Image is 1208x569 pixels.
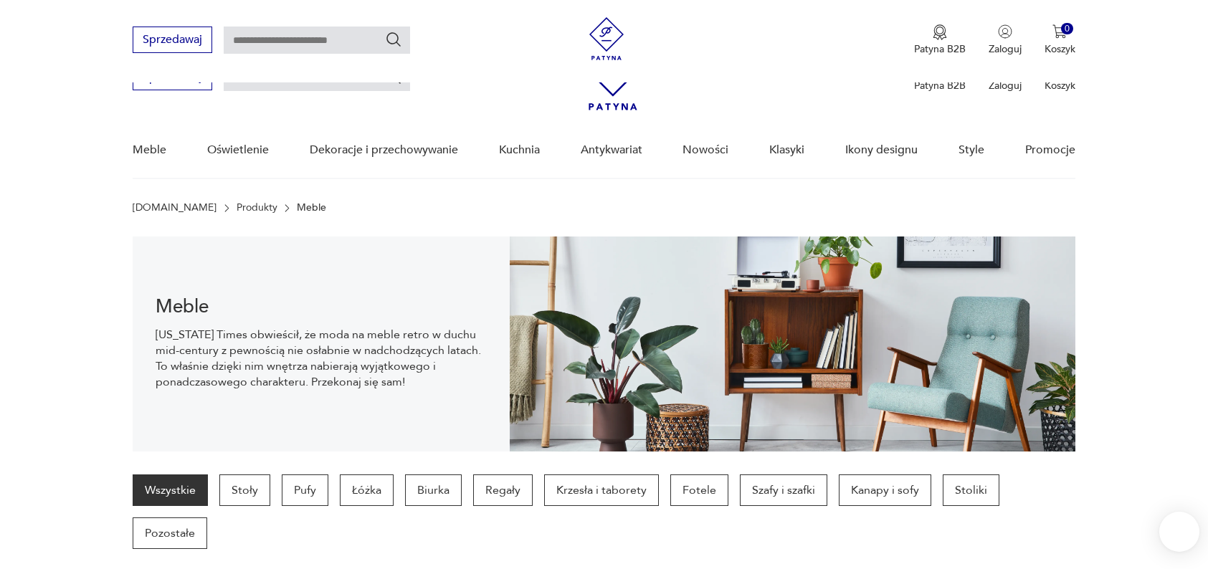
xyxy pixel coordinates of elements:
p: Koszyk [1045,42,1075,56]
a: Nowości [683,123,728,178]
a: [DOMAIN_NAME] [133,202,217,214]
a: Meble [133,123,166,178]
a: Promocje [1025,123,1075,178]
a: Sprzedawaj [133,73,212,83]
button: 0Koszyk [1045,24,1075,56]
img: Ikonka użytkownika [998,24,1012,39]
a: Krzesła i taborety [544,474,659,506]
a: Kanapy i sofy [839,474,931,506]
a: Ikona medaluPatyna B2B [914,24,966,56]
button: Szukaj [385,31,402,48]
button: Sprzedawaj [133,27,212,53]
a: Fotele [670,474,728,506]
div: 0 [1061,23,1073,35]
a: Regały [473,474,533,506]
a: Style [959,123,984,178]
button: Zaloguj [989,24,1022,56]
a: Pufy [282,474,328,506]
button: Patyna B2B [914,24,966,56]
p: Zaloguj [989,79,1022,92]
p: Zaloguj [989,42,1022,56]
a: Kuchnia [499,123,540,178]
img: Patyna - sklep z meblami i dekoracjami vintage [585,17,628,60]
a: Pozostałe [133,517,207,549]
a: Wszystkie [133,474,208,506]
p: Patyna B2B [914,42,966,56]
a: Sprzedawaj [133,36,212,46]
a: Dekoracje i przechowywanie [310,123,458,178]
a: Biurka [405,474,462,506]
p: Meble [297,202,326,214]
img: Ikona koszyka [1052,24,1067,39]
h1: Meble [156,298,487,315]
a: Klasyki [769,123,804,178]
p: [US_STATE] Times obwieścił, że moda na meble retro w duchu mid-century z pewnością nie osłabnie w... [156,327,487,390]
iframe: Smartsupp widget button [1159,512,1199,552]
img: Ikona medalu [933,24,947,40]
a: Łóżka [340,474,394,506]
a: Ikony designu [845,123,918,178]
a: Szafy i szafki [740,474,827,506]
a: Oświetlenie [207,123,269,178]
a: Antykwariat [581,123,642,178]
p: Koszyk [1045,79,1075,92]
p: Patyna B2B [914,79,966,92]
a: Produkty [237,202,277,214]
img: Meble [510,236,1075,451]
a: Stoliki [943,474,999,506]
a: Stoły [219,474,270,506]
